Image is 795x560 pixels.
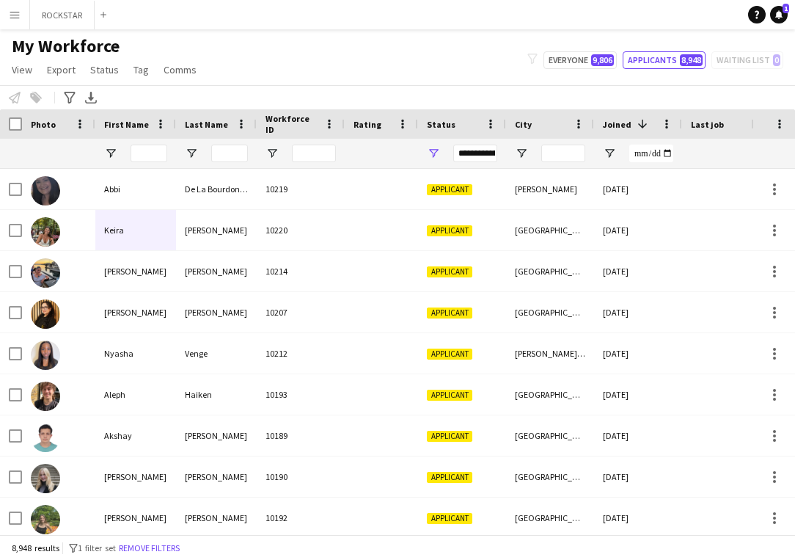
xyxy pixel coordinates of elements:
span: Workforce ID [265,113,318,135]
span: Applicant [427,225,472,236]
div: Nyasha [95,333,176,374]
img: Amelia Thompson [31,464,60,493]
a: Status [84,60,125,79]
div: De La Bourdonnaye [176,169,257,209]
img: Abbi De La Bourdonnaye [31,176,60,206]
div: [GEOGRAPHIC_DATA] [506,374,594,415]
button: Open Filter Menu [603,147,616,160]
div: [PERSON_NAME] [176,415,257,456]
a: 1 [770,6,788,23]
div: [DATE] [594,498,682,538]
app-action-btn: Export XLSX [82,89,100,106]
button: Applicants8,948 [623,51,706,69]
input: City Filter Input [541,145,585,162]
a: Tag [128,60,155,79]
input: Workforce ID Filter Input [292,145,336,162]
div: [PERSON_NAME] [506,169,594,209]
div: 10193 [257,374,345,415]
span: Applicant [427,513,472,524]
div: [PERSON_NAME] [95,292,176,332]
div: 10189 [257,415,345,456]
div: Haiken [176,374,257,415]
div: 10219 [257,169,345,209]
a: Export [41,60,81,79]
div: [DATE] [594,251,682,291]
img: Anna Whelan [31,505,60,534]
div: 10192 [257,498,345,538]
span: Comms [164,63,197,76]
span: Applicant [427,390,472,401]
div: 10207 [257,292,345,332]
div: [DATE] [594,415,682,456]
span: City [515,119,532,130]
span: View [12,63,32,76]
div: [DATE] [594,292,682,332]
span: Applicant [427,431,472,442]
a: Comms [158,60,202,79]
div: [PERSON_NAME] [176,210,257,250]
span: Applicant [427,308,472,319]
img: Lara Sheehy [31,299,60,329]
div: Abbi [95,169,176,209]
span: Applicant [427,472,472,483]
span: Last Name [185,119,228,130]
span: 1 filter set [78,542,116,553]
span: Joined [603,119,631,130]
div: [PERSON_NAME] [95,498,176,538]
span: Status [90,63,119,76]
button: ROCKSTAR [30,1,95,29]
div: [GEOGRAPHIC_DATA] [506,251,594,291]
div: Akshay [95,415,176,456]
div: [PERSON_NAME][GEOGRAPHIC_DATA] [506,333,594,374]
span: Applicant [427,349,472,360]
span: Tag [133,63,149,76]
img: Aleph Haiken [31,382,60,411]
span: Last job [691,119,724,130]
span: 9,806 [591,54,614,66]
span: My Workforce [12,35,120,57]
div: [PERSON_NAME] [176,292,257,332]
div: [DATE] [594,374,682,415]
div: [PERSON_NAME] [95,251,176,291]
img: Nyasha Venge [31,341,60,370]
app-action-btn: Advanced filters [61,89,78,106]
div: 10214 [257,251,345,291]
div: [GEOGRAPHIC_DATA] [506,457,594,497]
span: Export [47,63,76,76]
div: [DATE] [594,210,682,250]
button: Remove filters [116,540,183,556]
span: First Name [104,119,149,130]
div: [DATE] [594,333,682,374]
img: Ella Sophie Clark [31,258,60,288]
div: 10212 [257,333,345,374]
button: Open Filter Menu [427,147,440,160]
img: Akshay Desai [31,423,60,452]
span: 1 [783,4,789,13]
div: [DATE] [594,457,682,497]
div: Keira [95,210,176,250]
span: Status [427,119,455,130]
button: Open Filter Menu [185,147,198,160]
span: Photo [31,119,56,130]
div: [GEOGRAPHIC_DATA] [506,498,594,538]
div: [DATE] [594,169,682,209]
input: First Name Filter Input [131,145,167,162]
span: Rating [353,119,381,130]
input: Last Name Filter Input [211,145,248,162]
div: 10190 [257,457,345,497]
div: [PERSON_NAME] [176,498,257,538]
img: Keira Wheeler [31,217,60,247]
input: Joined Filter Input [629,145,673,162]
button: Open Filter Menu [515,147,528,160]
div: [GEOGRAPHIC_DATA] [506,210,594,250]
button: Open Filter Menu [104,147,117,160]
span: Applicant [427,266,472,277]
a: View [6,60,38,79]
div: Aleph [95,374,176,415]
div: Venge [176,333,257,374]
div: 10220 [257,210,345,250]
button: Open Filter Menu [265,147,279,160]
div: [GEOGRAPHIC_DATA] [506,415,594,456]
span: 8,948 [680,54,703,66]
div: [GEOGRAPHIC_DATA] [506,292,594,332]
